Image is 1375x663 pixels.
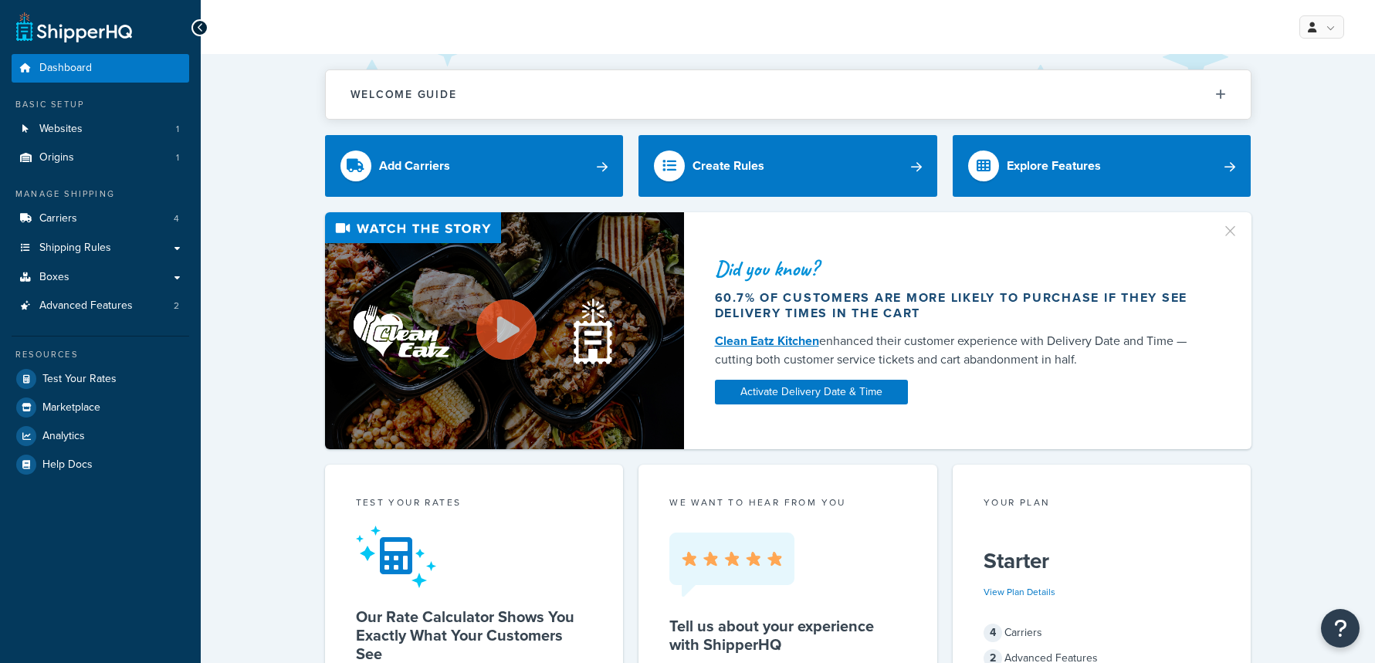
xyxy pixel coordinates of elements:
span: Origins [39,151,74,164]
a: View Plan Details [984,585,1055,599]
p: we want to hear from you [669,496,906,509]
a: Add Carriers [325,135,624,197]
div: enhanced their customer experience with Delivery Date and Time — cutting both customer service ti... [715,332,1203,369]
span: Help Docs [42,458,93,472]
span: Dashboard [39,62,92,75]
a: Analytics [12,422,189,450]
a: Clean Eatz Kitchen [715,332,819,350]
span: Shipping Rules [39,242,111,255]
h5: Starter [984,549,1221,573]
a: Activate Delivery Date & Time [715,380,908,404]
a: Websites1 [12,115,189,144]
span: 1 [176,123,179,136]
li: Carriers [12,205,189,233]
div: Did you know? [715,258,1203,279]
span: Websites [39,123,83,136]
span: Carriers [39,212,77,225]
div: 60.7% of customers are more likely to purchase if they see delivery times in the cart [715,290,1203,321]
div: Resources [12,348,189,361]
a: Dashboard [12,54,189,83]
button: Open Resource Center [1321,609,1360,648]
div: Explore Features [1007,155,1101,177]
a: Carriers4 [12,205,189,233]
img: Video thumbnail [325,212,684,449]
span: Analytics [42,430,85,443]
div: Your Plan [984,496,1221,513]
a: Shipping Rules [12,234,189,262]
h5: Tell us about your experience with ShipperHQ [669,617,906,654]
span: 2 [174,299,179,313]
div: Manage Shipping [12,188,189,201]
span: 4 [174,212,179,225]
h2: Welcome Guide [351,89,457,100]
a: Explore Features [953,135,1251,197]
a: Boxes [12,263,189,292]
div: Add Carriers [379,155,450,177]
div: Carriers [984,622,1221,644]
span: Test Your Rates [42,373,117,386]
button: Welcome Guide [326,70,1251,119]
div: Test your rates [356,496,593,513]
div: Basic Setup [12,98,189,111]
li: Advanced Features [12,292,189,320]
a: Marketplace [12,394,189,421]
a: Origins1 [12,144,189,172]
a: Advanced Features2 [12,292,189,320]
a: Help Docs [12,451,189,479]
span: 4 [984,624,1002,642]
li: Origins [12,144,189,172]
a: Create Rules [638,135,937,197]
div: Create Rules [693,155,764,177]
h5: Our Rate Calculator Shows You Exactly What Your Customers See [356,607,593,663]
span: Advanced Features [39,299,133,313]
span: Marketplace [42,401,100,414]
li: Websites [12,115,189,144]
span: 1 [176,151,179,164]
span: Boxes [39,271,69,284]
a: Test Your Rates [12,365,189,393]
